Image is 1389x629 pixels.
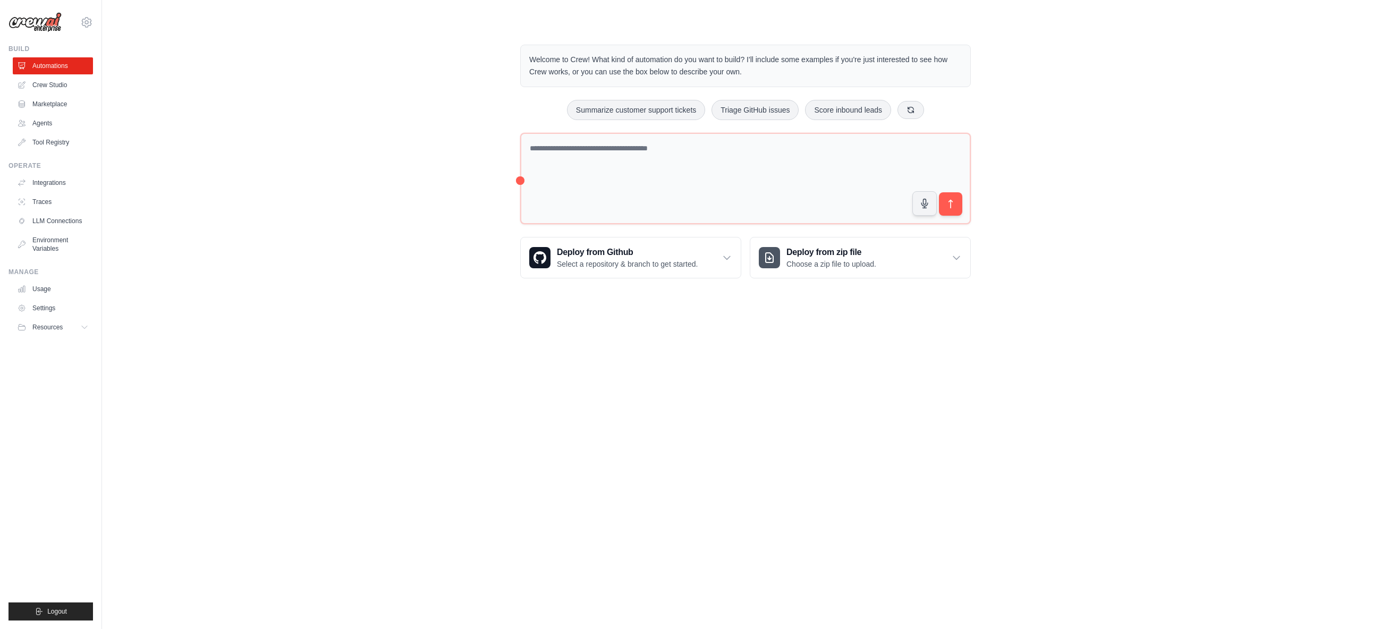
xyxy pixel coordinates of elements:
[9,161,93,170] div: Operate
[13,115,93,132] a: Agents
[47,607,67,616] span: Logout
[557,246,698,259] h3: Deploy from Github
[786,259,876,269] p: Choose a zip file to upload.
[567,100,705,120] button: Summarize customer support tickets
[712,100,799,120] button: Triage GitHub issues
[805,100,891,120] button: Score inbound leads
[13,96,93,113] a: Marketplace
[13,134,93,151] a: Tool Registry
[13,212,93,229] a: LLM Connections
[13,76,93,93] a: Crew Studio
[9,45,93,53] div: Build
[9,268,93,276] div: Manage
[13,319,93,336] button: Resources
[9,602,93,620] button: Logout
[557,259,698,269] p: Select a repository & branch to get started.
[13,300,93,317] a: Settings
[13,232,93,257] a: Environment Variables
[32,323,63,331] span: Resources
[13,174,93,191] a: Integrations
[9,12,62,32] img: Logo
[786,246,876,259] h3: Deploy from zip file
[13,193,93,210] a: Traces
[13,280,93,297] a: Usage
[529,54,962,78] p: Welcome to Crew! What kind of automation do you want to build? I'll include some examples if you'...
[13,57,93,74] a: Automations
